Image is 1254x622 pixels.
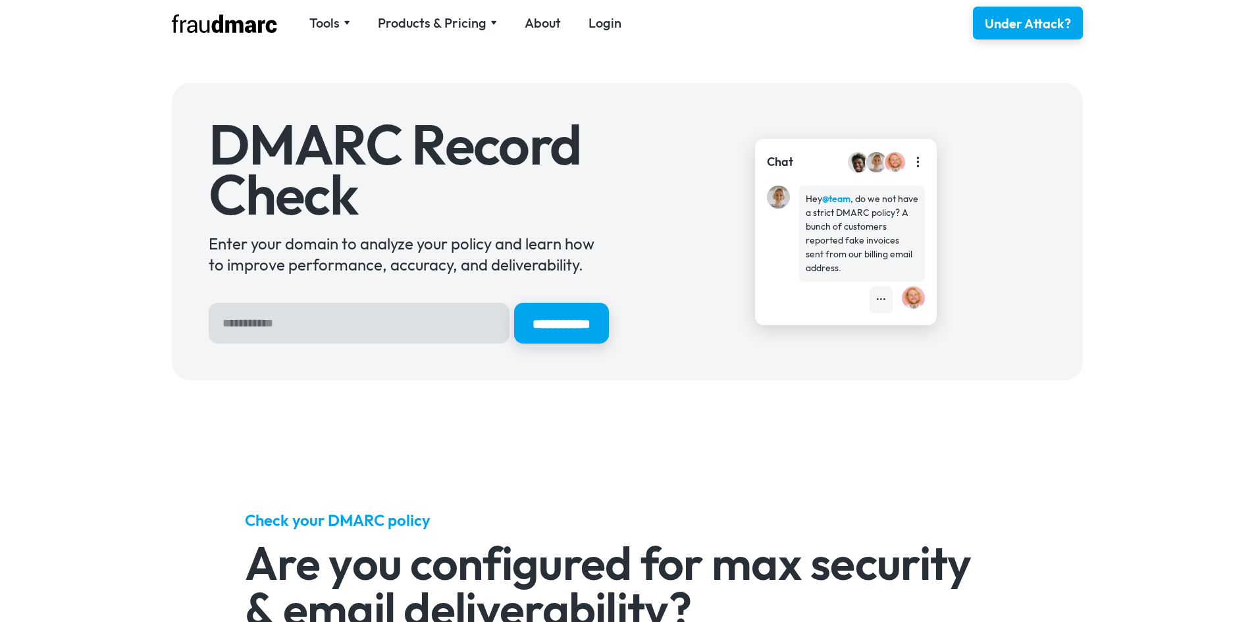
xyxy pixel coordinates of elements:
div: Products & Pricing [378,14,486,32]
div: Tools [309,14,340,32]
div: Enter your domain to analyze your policy and learn how to improve performance, accuracy, and deli... [209,233,609,275]
h5: Check your DMARC policy [245,509,1009,531]
form: Hero Sign Up Form [209,303,609,344]
a: About [525,14,561,32]
a: Login [588,14,621,32]
h1: DMARC Record Check [209,120,609,219]
div: Hey , do we not have a strict DMARC policy? A bunch of customers reported fake invoices sent from... [806,192,918,275]
div: Tools [309,14,350,32]
div: ••• [876,293,886,307]
div: Products & Pricing [378,14,497,32]
a: Under Attack? [973,7,1083,39]
strong: @team [822,193,850,205]
div: Under Attack? [985,14,1071,33]
div: Chat [767,153,793,170]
